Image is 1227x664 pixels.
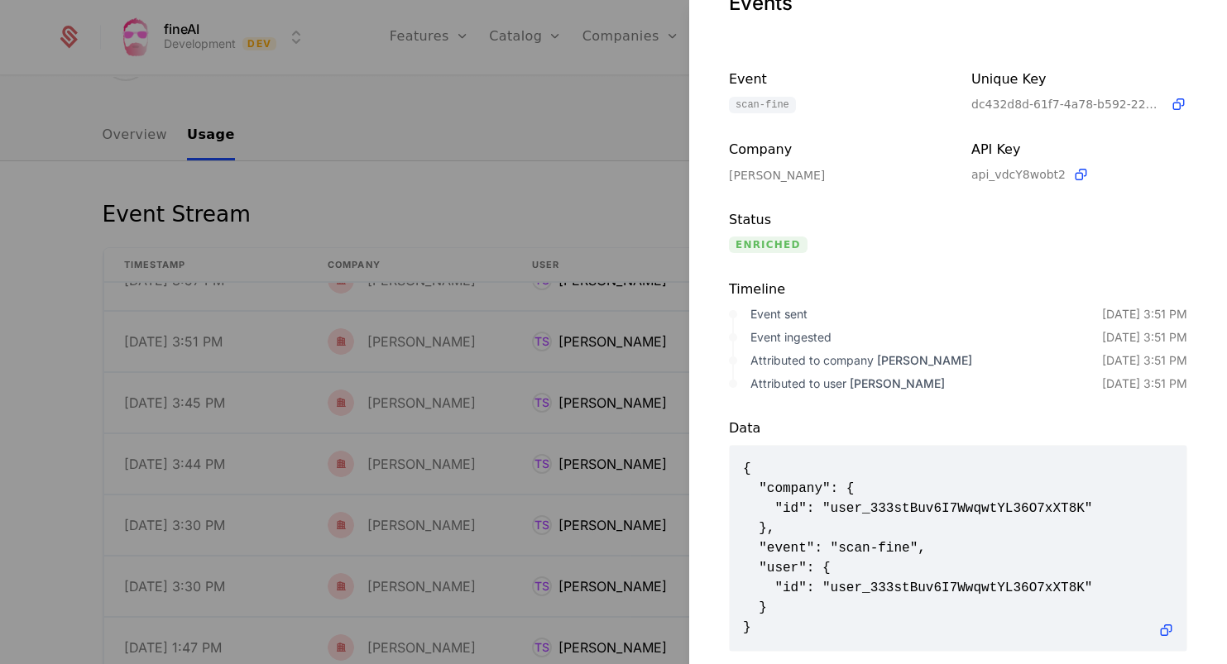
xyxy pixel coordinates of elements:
[729,279,1187,299] div: Timeline
[750,375,1102,392] div: Attributed to user
[971,140,1187,160] div: API Key
[877,353,972,367] span: [PERSON_NAME]
[729,69,945,90] div: Event
[850,376,945,390] span: [PERSON_NAME]
[729,97,796,113] span: scan-fine
[1102,352,1187,369] div: [DATE] 3:51 PM
[729,210,945,230] div: Status
[750,306,1102,322] div: Event sent
[1102,329,1187,346] div: [DATE] 3:51 PM
[729,167,945,184] div: [PERSON_NAME]
[971,166,1066,183] span: api_vdcY8wobt2
[729,236,808,253] span: enriched
[971,69,1187,89] div: Unique Key
[743,459,1173,638] span: { "company": { "id": "user_333stBuv6I7WwqwtYL36O7xXT8K" }, "event": "scan-fine", "user": { "id": ...
[729,140,945,160] div: Company
[750,352,1102,369] div: Attributed to company
[971,96,1163,112] span: dc432d8d-61f7-4a78-b592-223853da7306
[1102,306,1187,322] div: [DATE] 3:51 PM
[750,329,1102,346] div: Event ingested
[729,418,1187,438] div: Data
[1102,375,1187,392] div: [DATE] 3:51 PM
